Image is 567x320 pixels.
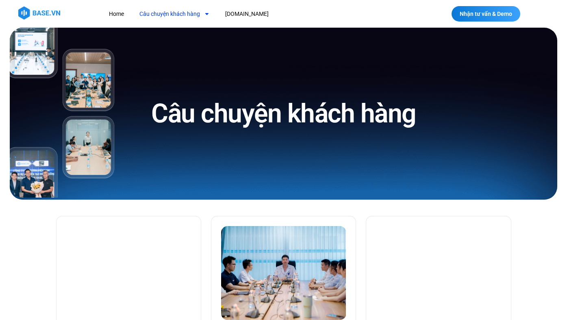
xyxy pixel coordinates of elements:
[219,7,275,22] a: [DOMAIN_NAME]
[452,6,520,22] a: Nhận tư vấn & Demo
[103,7,130,22] a: Home
[133,7,216,22] a: Câu chuyện khách hàng
[151,97,416,131] h1: Câu chuyện khách hàng
[103,7,405,22] nav: Menu
[460,11,512,17] span: Nhận tư vấn & Demo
